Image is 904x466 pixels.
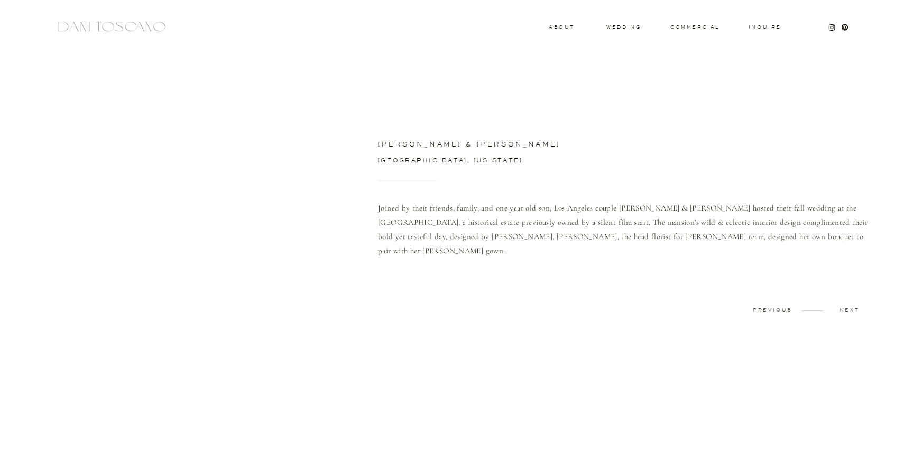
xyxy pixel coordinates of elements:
a: About [549,25,572,29]
a: Inquire [748,25,782,30]
p: Joined by their friends, family, and one year old son, Los Angeles couple [PERSON_NAME] & [PERSON... [378,201,875,270]
a: [GEOGRAPHIC_DATA], [US_STATE] [378,158,588,167]
a: wedding [606,25,641,29]
h3: [PERSON_NAME] & [PERSON_NAME] [378,141,706,151]
a: previous [746,308,799,313]
a: commercial [670,25,719,29]
a: next [823,308,875,313]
